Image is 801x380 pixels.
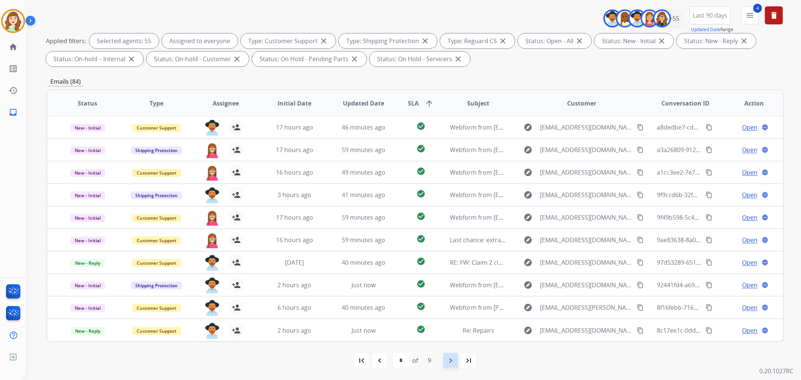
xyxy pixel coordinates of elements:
[416,144,425,153] mat-icon: check_circle
[742,145,757,154] span: Open
[408,99,419,108] span: SLA
[657,303,767,312] span: 8f16febb-7166-4fc0-9f70-2515db2dfad2
[540,190,632,199] span: [EMAIL_ADDRESS][DOMAIN_NAME]
[285,258,304,267] span: [DATE]
[693,14,727,17] span: Last 90 days
[205,255,220,271] img: agent-avatar
[762,146,768,153] mat-icon: language
[762,237,768,243] mat-icon: language
[706,169,712,176] mat-icon: content_copy
[131,192,182,199] span: Shipping Protection
[421,36,430,45] mat-icon: close
[637,259,644,266] mat-icon: content_copy
[70,124,105,132] span: New - Initial
[205,323,220,339] img: agent-avatar
[70,192,105,199] span: New - Initial
[416,234,425,243] mat-icon: check_circle
[232,258,241,267] mat-icon: person_add
[762,192,768,198] mat-icon: language
[739,36,748,45] mat-icon: close
[278,326,311,335] span: 2 hours ago
[132,237,181,244] span: Customer Support
[714,90,783,116] th: Action
[762,214,768,221] mat-icon: language
[276,236,313,244] span: 16 hours ago
[691,26,733,33] span: Range
[132,169,181,177] span: Customer Support
[276,168,313,176] span: 16 hours ago
[523,303,532,312] mat-icon: explore
[540,123,632,132] span: [EMAIL_ADDRESS][DOMAIN_NAME]
[3,11,24,32] img: avatar
[422,353,437,368] div: 9
[498,36,507,45] mat-icon: close
[350,54,359,63] mat-icon: close
[70,146,105,154] span: New - Initial
[657,236,771,244] span: 9ae83638-8a04-4795-9a2e-cc95f161352a
[252,51,367,66] div: Status: On Hold - Pending Parts
[769,11,778,20] mat-icon: delete
[205,277,220,293] img: agent-avatar
[745,11,754,20] mat-icon: menu
[742,235,757,244] span: Open
[375,356,384,365] mat-icon: navigate_before
[450,303,714,312] span: Webform from [PERSON_NAME][EMAIL_ADDRESS][PERSON_NAME][DOMAIN_NAME] on [DATE]
[278,99,311,108] span: Initial Date
[131,146,182,154] span: Shipping Protection
[70,282,105,290] span: New - Initial
[232,280,241,290] mat-icon: person_add
[540,326,632,335] span: [EMAIL_ADDRESS][DOMAIN_NAME]
[232,326,241,335] mat-icon: person_add
[47,77,84,86] p: Emails (84)
[146,51,249,66] div: Status: On-hold - Customer
[742,168,757,177] span: Open
[205,120,220,136] img: agent-avatar
[742,303,757,312] span: Open
[706,146,712,153] mat-icon: content_copy
[741,6,759,24] button: 4
[416,302,425,311] mat-icon: check_circle
[127,54,136,63] mat-icon: close
[665,9,683,27] div: +55
[657,281,773,289] span: 92441fd4-a693-4a7d-b623-8320119a6db6
[278,281,311,289] span: 2 hours ago
[446,356,455,365] mat-icon: navigate_next
[342,123,385,131] span: 46 minutes ago
[205,142,220,158] img: agent-avatar
[540,213,632,222] span: [EMAIL_ADDRESS][DOMAIN_NAME]
[131,282,182,290] span: Shipping Protection
[637,169,644,176] mat-icon: content_copy
[523,145,532,154] mat-icon: explore
[450,191,620,199] span: Webform from [EMAIL_ADDRESS][DOMAIN_NAME] on [DATE]
[637,282,644,288] mat-icon: content_copy
[742,280,757,290] span: Open
[357,356,366,365] mat-icon: first_page
[351,281,376,289] span: Just now
[9,108,18,117] mat-icon: inbox
[70,169,105,177] span: New - Initial
[342,213,385,222] span: 59 minutes ago
[657,213,768,222] span: 9f49b598-5c40-4e63-b334-c1c6f90b2f24
[89,33,159,48] div: Selected agents: 55
[205,300,220,316] img: agent-avatar
[278,191,311,199] span: 3 hours ago
[70,214,105,222] span: New - Initial
[205,187,220,203] img: agent-avatar
[440,33,515,48] div: Type: Reguard CS
[416,167,425,176] mat-icon: check_circle
[132,259,181,267] span: Customer Support
[637,304,644,311] mat-icon: content_copy
[706,214,712,221] mat-icon: content_copy
[241,33,336,48] div: Type: Customer Support
[232,303,241,312] mat-icon: person_add
[523,326,532,335] mat-icon: explore
[416,122,425,131] mat-icon: check_circle
[467,99,489,108] span: Subject
[742,190,757,199] span: Open
[342,191,385,199] span: 41 minutes ago
[213,99,239,108] span: Assignee
[70,237,105,244] span: New - Initial
[540,168,632,177] span: [EMAIL_ADDRESS][DOMAIN_NAME]
[657,168,769,176] span: a1cc3ee2-7e74-40ff-ba5a-9f027e3986d8
[132,214,181,222] span: Customer Support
